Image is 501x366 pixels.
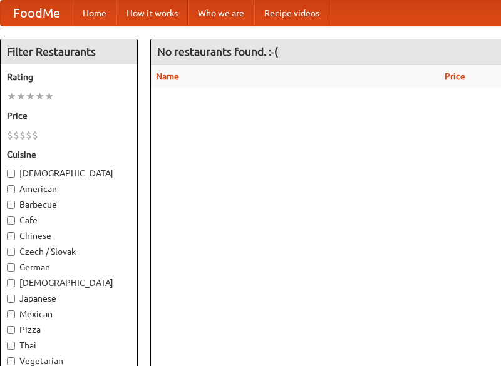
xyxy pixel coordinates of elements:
li: $ [19,128,26,142]
input: Barbecue [7,201,15,209]
label: Czech / Slovak [7,245,131,258]
input: Vegetarian [7,357,15,365]
input: Pizza [7,326,15,334]
li: ★ [26,89,35,103]
input: Thai [7,342,15,350]
a: Name [156,71,179,81]
li: ★ [44,89,54,103]
a: How it works [116,1,188,26]
h4: Filter Restaurants [1,39,137,64]
input: Chinese [7,232,15,240]
li: $ [7,128,13,142]
input: Czech / Slovak [7,248,15,256]
label: Pizza [7,323,131,336]
ng-pluralize: No restaurants found. :-( [157,46,278,58]
a: Home [73,1,116,26]
label: American [7,183,131,195]
li: ★ [7,89,16,103]
li: ★ [35,89,44,103]
label: Cafe [7,214,131,226]
label: Chinese [7,230,131,242]
label: German [7,261,131,273]
input: Cafe [7,216,15,225]
input: German [7,263,15,272]
label: [DEMOGRAPHIC_DATA] [7,167,131,180]
li: $ [26,128,32,142]
h5: Rating [7,71,131,83]
a: Recipe videos [254,1,329,26]
h5: Price [7,109,131,122]
input: Japanese [7,295,15,303]
input: [DEMOGRAPHIC_DATA] [7,279,15,287]
input: [DEMOGRAPHIC_DATA] [7,170,15,178]
label: [DEMOGRAPHIC_DATA] [7,277,131,289]
a: Who we are [188,1,254,26]
a: Price [445,71,465,81]
label: Thai [7,339,131,352]
li: $ [13,128,19,142]
li: $ [32,128,38,142]
input: American [7,185,15,193]
label: Barbecue [7,198,131,211]
input: Mexican [7,310,15,318]
a: FoodMe [1,1,73,26]
li: ★ [16,89,26,103]
label: Japanese [7,292,131,305]
label: Mexican [7,308,131,320]
h5: Cuisine [7,148,131,161]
